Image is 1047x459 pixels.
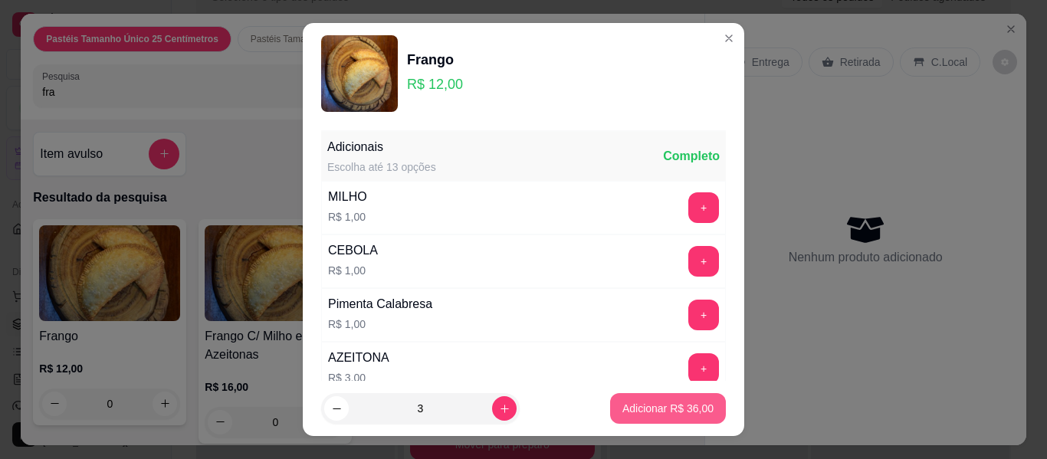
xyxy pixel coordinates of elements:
div: Adicionais [327,138,436,156]
p: R$ 12,00 [407,74,463,95]
button: Adicionar R$ 36,00 [610,393,726,424]
div: Escolha até 13 opções [327,159,436,175]
p: R$ 1,00 [328,209,367,225]
button: add [688,300,719,330]
p: R$ 3,00 [328,370,389,385]
div: Completo [663,147,720,166]
p: R$ 1,00 [328,316,432,332]
p: Adicionar R$ 36,00 [622,401,714,416]
button: decrease-product-quantity [324,396,349,421]
div: MILHO [328,188,367,206]
button: Close [717,26,741,51]
button: add [688,246,719,277]
div: Frango [407,49,463,70]
button: add [688,192,719,223]
div: CEBOLA [328,241,378,260]
p: R$ 1,00 [328,263,378,278]
button: increase-product-quantity [492,396,517,421]
button: add [688,353,719,384]
div: AZEITONA [328,349,389,367]
img: product-image [321,35,398,112]
div: Pimenta Calabresa [328,295,432,313]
